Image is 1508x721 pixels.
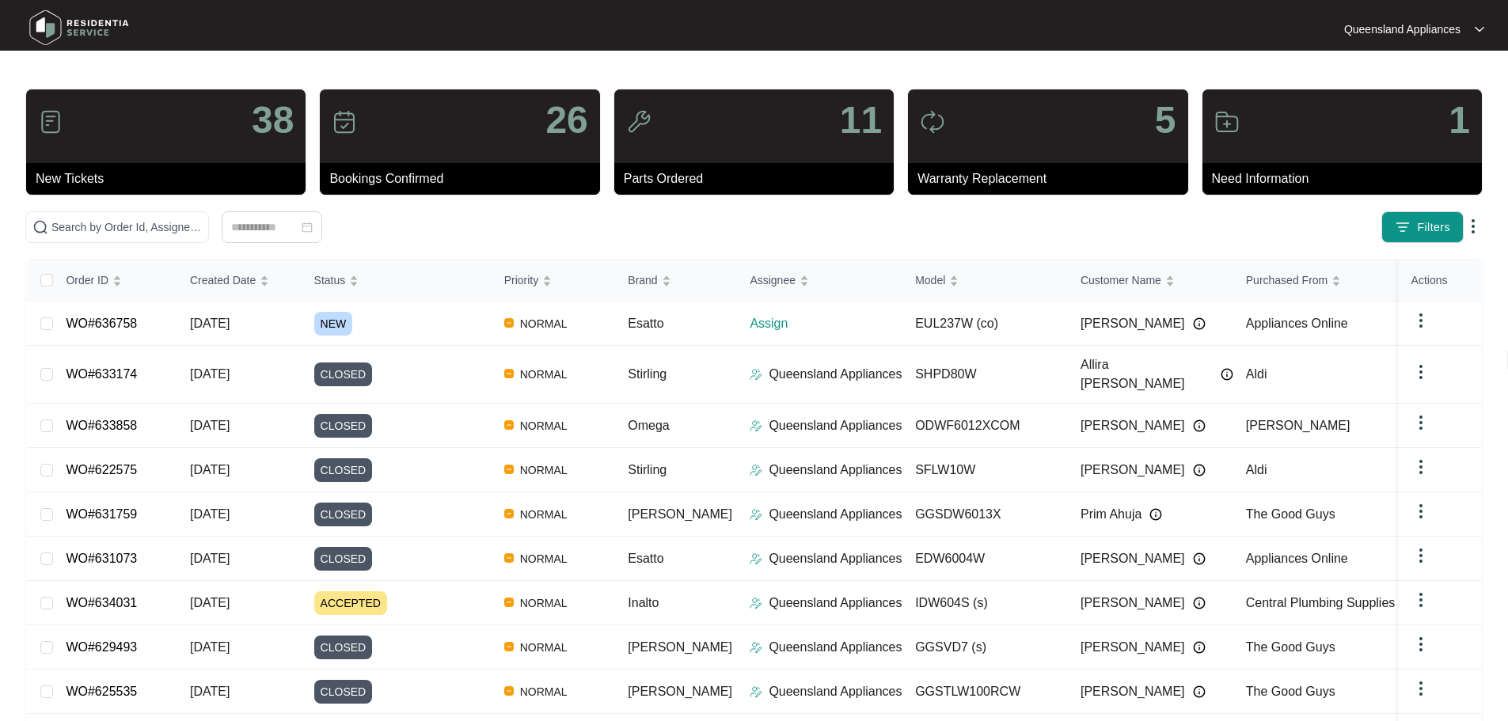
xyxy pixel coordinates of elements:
[66,685,137,698] a: WO#625535
[1411,311,1430,330] img: dropdown arrow
[302,260,492,302] th: Status
[504,598,514,607] img: Vercel Logo
[1081,549,1185,568] span: [PERSON_NAME]
[1344,21,1461,37] p: Queensland Appliances
[314,458,373,482] span: CLOSED
[514,416,574,435] span: NORMAL
[628,419,669,432] span: Omega
[1395,219,1411,235] img: filter icon
[1411,502,1430,521] img: dropdown arrow
[1399,260,1481,302] th: Actions
[1193,317,1206,330] img: Info icon
[66,419,137,432] a: WO#633858
[1246,367,1267,381] span: Aldi
[190,552,230,565] span: [DATE]
[314,547,373,571] span: CLOSED
[750,597,762,609] img: Assigner Icon
[1155,101,1176,139] p: 5
[1475,25,1484,33] img: dropdown arrow
[514,682,574,701] span: NORMAL
[66,317,137,330] a: WO#636758
[314,591,387,615] span: ACCEPTED
[628,552,663,565] span: Esatto
[769,549,902,568] p: Queensland Appliances
[24,4,135,51] img: residentia service logo
[504,509,514,518] img: Vercel Logo
[902,581,1068,625] td: IDW604S (s)
[314,636,373,659] span: CLOSED
[750,464,762,476] img: Assigner Icon
[1081,638,1185,657] span: [PERSON_NAME]
[750,368,762,381] img: Assigner Icon
[1149,508,1162,521] img: Info icon
[628,507,732,521] span: [PERSON_NAME]
[915,271,945,289] span: Model
[628,685,732,698] span: [PERSON_NAME]
[628,640,732,654] span: [PERSON_NAME]
[769,505,902,524] p: Queensland Appliances
[1411,413,1430,432] img: dropdown arrow
[1246,419,1350,432] span: [PERSON_NAME]
[1411,546,1430,565] img: dropdown arrow
[504,271,539,289] span: Priority
[514,638,574,657] span: NORMAL
[628,317,663,330] span: Esatto
[1214,109,1240,135] img: icon
[1081,505,1141,524] span: Prim Ahuja
[1081,594,1185,613] span: [PERSON_NAME]
[1233,260,1399,302] th: Purchased From
[1246,463,1267,476] span: Aldi
[514,594,574,613] span: NORMAL
[1221,368,1233,381] img: Info icon
[504,465,514,474] img: Vercel Logo
[332,109,357,135] img: icon
[1246,640,1335,654] span: The Good Guys
[66,463,137,476] a: WO#622575
[66,507,137,521] a: WO#631759
[769,594,902,613] p: Queensland Appliances
[902,448,1068,492] td: SFLW10W
[504,318,514,328] img: Vercel Logo
[615,260,737,302] th: Brand
[504,369,514,378] img: Vercel Logo
[314,362,373,386] span: CLOSED
[314,503,373,526] span: CLOSED
[750,641,762,654] img: Assigner Icon
[1212,169,1482,188] p: Need Information
[545,101,587,139] p: 26
[190,685,230,698] span: [DATE]
[769,416,902,435] p: Queensland Appliances
[1411,457,1430,476] img: dropdown arrow
[1246,507,1335,521] span: The Good Guys
[769,682,902,701] p: Queensland Appliances
[769,638,902,657] p: Queensland Appliances
[1193,641,1206,654] img: Info icon
[514,365,574,384] span: NORMAL
[902,302,1068,346] td: EUL237W (co)
[1193,464,1206,476] img: Info icon
[1417,219,1450,236] span: Filters
[190,463,230,476] span: [DATE]
[38,109,63,135] img: icon
[1246,596,1396,609] span: Central Plumbing Supplies
[1411,635,1430,654] img: dropdown arrow
[750,271,796,289] span: Assignee
[1081,314,1185,333] span: [PERSON_NAME]
[314,414,373,438] span: CLOSED
[1411,590,1430,609] img: dropdown arrow
[177,260,302,302] th: Created Date
[628,596,659,609] span: Inalto
[750,508,762,521] img: Assigner Icon
[902,492,1068,537] td: GGSDW6013X
[902,346,1068,404] td: SHPD80W
[252,101,294,139] p: 38
[840,101,882,139] p: 11
[504,642,514,651] img: Vercel Logo
[66,640,137,654] a: WO#629493
[902,260,1068,302] th: Model
[1411,362,1430,381] img: dropdown arrow
[314,312,353,336] span: NEW
[626,109,651,135] img: icon
[1081,682,1185,701] span: [PERSON_NAME]
[514,461,574,480] span: NORMAL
